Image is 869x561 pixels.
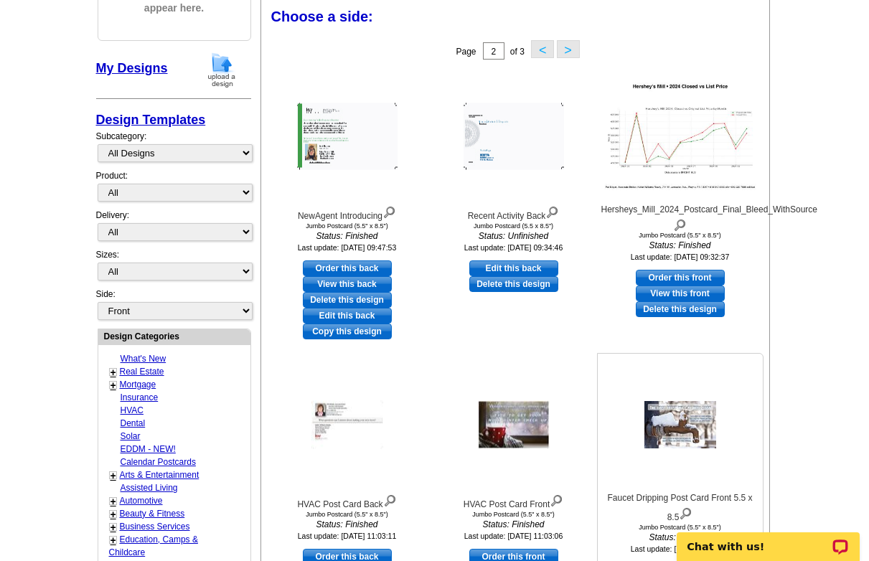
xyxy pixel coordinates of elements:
[120,379,156,390] a: Mortgage
[96,288,251,321] div: Side:
[464,243,563,252] small: Last update: [DATE] 09:34:46
[631,544,730,553] small: Last update: [DATE] 09:09:05
[268,491,426,511] div: HVAC Post Card Back
[109,534,198,557] a: Education, Camps & Childcare
[303,276,392,292] a: View this back
[531,40,554,58] button: <
[121,431,141,441] a: Solar
[435,230,593,242] i: Status: Unfinished
[469,276,558,292] a: Delete this design
[203,52,240,88] img: upload-design
[121,444,176,454] a: EDDM - NEW!
[667,516,869,561] iframe: LiveChat chat widget
[631,253,730,261] small: Last update: [DATE] 09:32:37
[268,222,426,230] div: Jumbo Postcard (5.5" x 8.5")
[644,401,716,448] img: Faucet Dripping Post Card Front 5.5 x 8.5
[601,524,759,531] div: Jumbo Postcard (5.5" x 8.5")
[268,230,426,242] i: Status: Finished
[121,405,144,415] a: HVAC
[464,532,563,540] small: Last update: [DATE] 11:03:06
[636,286,725,301] a: View this front
[121,392,159,402] a: Insurance
[120,522,190,532] a: Business Services
[111,470,116,481] a: +
[456,47,476,57] span: Page
[268,203,426,222] div: NewAgent Introducing
[636,301,725,317] a: Delete this design
[382,203,396,219] img: view design details
[601,203,759,232] div: Hersheys_Mill_2024_Postcard_Final_Bleed_WithSource
[303,308,392,324] a: edit this design
[601,491,759,524] div: Faucet Dripping Post Card Front 5.5 x 8.5
[435,511,593,518] div: Jumbo Postcard (5.5" x 8.5")
[510,47,525,57] span: of 3
[673,216,687,232] img: view design details
[111,496,116,507] a: +
[121,457,196,467] a: Calendar Postcards
[601,239,759,252] i: Status: Finished
[464,103,564,170] img: Recent Activity Back
[435,203,593,222] div: Recent Activity Back
[298,243,397,252] small: Last update: [DATE] 09:47:53
[96,248,251,288] div: Sizes:
[111,367,116,378] a: +
[636,270,725,286] a: use this design
[96,130,251,169] div: Subcategory:
[601,531,759,544] i: Status: Finished
[545,203,559,219] img: view design details
[311,401,383,449] img: HVAC Post Card Back
[268,518,426,531] i: Status: Finished
[469,260,558,276] a: use this design
[121,418,146,428] a: Dental
[303,292,392,308] a: Delete this design
[96,209,251,248] div: Delivery:
[298,532,397,540] small: Last update: [DATE] 11:03:11
[268,511,426,518] div: Jumbo Postcard (5.5" x 8.5")
[478,401,550,449] img: HVAC Post Card Front
[111,522,116,533] a: +
[435,518,593,531] i: Status: Finished
[121,354,166,364] a: What's New
[111,534,116,546] a: +
[121,483,178,493] a: Assisted Living
[557,40,580,58] button: >
[271,9,373,24] span: Choose a side:
[111,379,116,391] a: +
[120,509,185,519] a: Beauty & Fitness
[383,491,397,507] img: view design details
[679,504,692,520] img: view design details
[297,103,398,170] img: NewAgent Introducing
[111,509,116,520] a: +
[120,496,163,506] a: Automotive
[96,169,251,209] div: Product:
[96,61,168,75] a: My Designs
[120,367,164,377] a: Real Estate
[435,222,593,230] div: Jumbo Postcard (5.5 x 8.5")
[601,80,759,194] img: Hersheys_Mill_2024_Postcard_Final_Bleed_WithSource
[435,491,593,511] div: HVAC Post Card Front
[98,329,250,343] div: Design Categories
[550,491,563,507] img: view design details
[601,232,759,239] div: Jumbo Postcard (5.5" x 8.5")
[303,324,392,339] a: Copy this design
[120,470,199,480] a: Arts & Entertainment
[303,260,392,276] a: use this design
[96,113,206,127] a: Design Templates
